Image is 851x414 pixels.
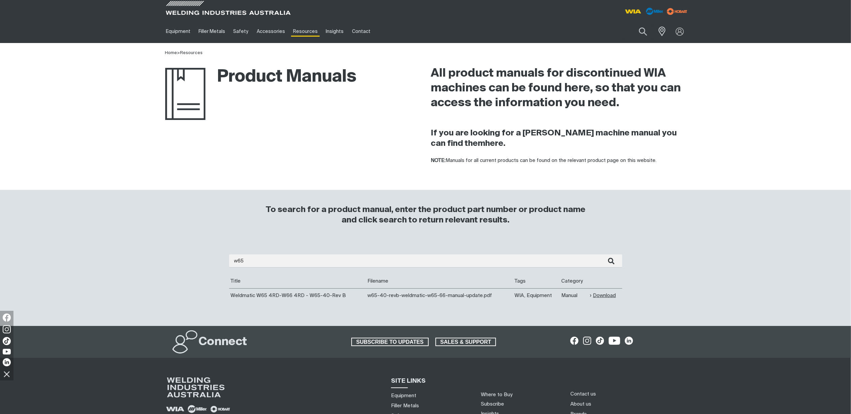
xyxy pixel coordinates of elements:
h2: All product manuals for discontinued WIA machines can be found here, so that you can access the i... [431,66,686,111]
a: Equipment [391,392,416,399]
td: Weldmatic W65 4RD-W66 4RD - W65-40-Rev B [229,288,366,302]
a: About us [570,401,591,408]
a: here. [486,139,506,148]
img: YouTube [3,349,11,355]
a: SUBSCRIBE TO UPDATES [351,338,429,346]
h3: To search for a product manual, enter the product part number or product name and click search to... [263,205,589,225]
span: > [177,51,180,55]
a: Contact us [570,390,596,398]
img: Facebook [3,314,11,322]
th: Title [229,274,366,288]
a: Resources [289,20,322,43]
a: Contact [348,20,375,43]
td: w65-40-revb-weldmatic-w65-66-manual-update.pdf [366,288,513,302]
h1: Product Manuals [165,66,357,88]
a: Filler Metals [194,20,229,43]
a: Safety [229,20,252,43]
img: Instagram [3,325,11,333]
span: SITE LINKS [391,378,426,384]
strong: NOTE: [431,158,446,163]
a: Equipment [162,20,194,43]
a: Resources [180,51,203,55]
td: Manual [560,288,588,302]
input: Enter search... [229,254,622,267]
span: SUBSCRIBE TO UPDATES [352,338,428,346]
strong: If you are looking for a [PERSON_NAME] machine manual you can find them [431,129,677,148]
img: miller [665,6,689,16]
th: Filename [366,274,513,288]
img: LinkedIn [3,358,11,366]
h2: Connect [199,335,247,349]
nav: Main [162,20,558,43]
th: Tags [513,274,560,288]
a: Insights [322,20,348,43]
a: Home [165,51,177,55]
a: Filler Metals [391,402,419,409]
td: WIA, Equipment [513,288,560,302]
span: SALES & SUPPORT [436,338,496,346]
img: hide socials [1,368,12,380]
img: TikTok [3,337,11,345]
a: Subscribe [481,402,504,407]
input: Product name or item number... [623,24,654,39]
p: Manuals for all current products can be found on the relevant product page on this website. [431,157,686,165]
a: SALES & SUPPORT [435,338,496,346]
a: Accessories [253,20,289,43]
th: Category [560,274,588,288]
button: Search products [632,24,654,39]
a: Where to Buy [481,392,512,397]
a: Download [590,292,616,299]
